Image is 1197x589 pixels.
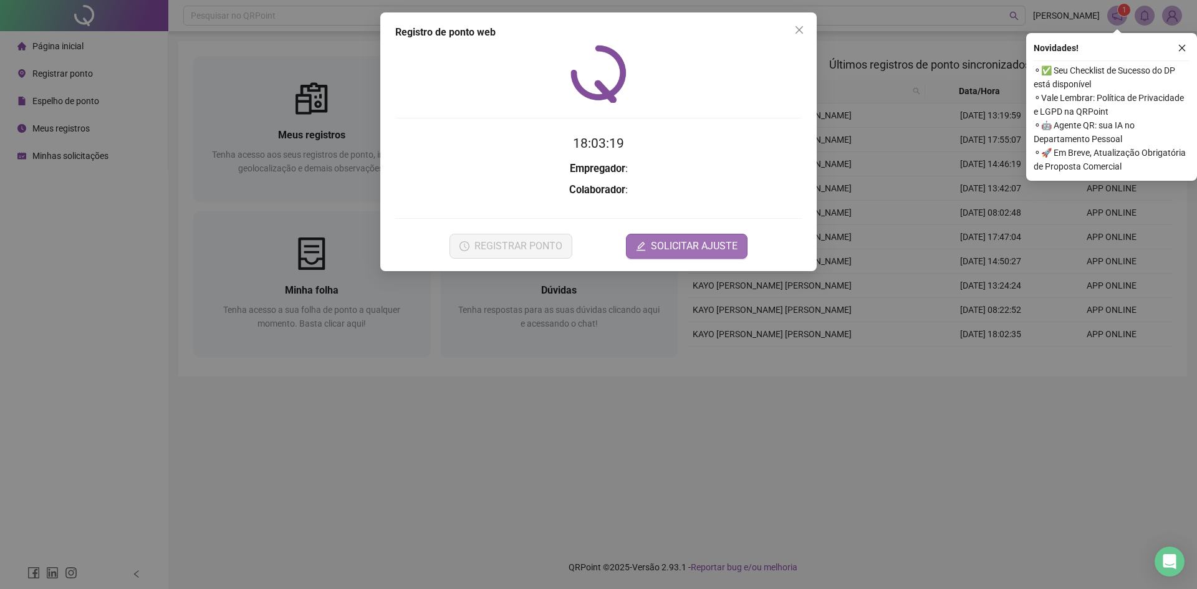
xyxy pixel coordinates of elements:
h3: : [395,182,802,198]
span: close [794,25,804,35]
strong: Empregador [570,163,625,175]
img: QRPoint [570,45,627,103]
span: ⚬ Vale Lembrar: Política de Privacidade e LGPD na QRPoint [1034,91,1190,118]
span: ⚬ ✅ Seu Checklist de Sucesso do DP está disponível [1034,64,1190,91]
div: Registro de ponto web [395,25,802,40]
strong: Colaborador [569,184,625,196]
time: 18:03:19 [573,136,624,151]
span: ⚬ 🚀 Em Breve, Atualização Obrigatória de Proposta Comercial [1034,146,1190,173]
span: Novidades ! [1034,41,1079,55]
span: close [1178,44,1186,52]
h3: : [395,161,802,177]
button: Close [789,20,809,40]
span: SOLICITAR AJUSTE [651,239,738,254]
span: ⚬ 🤖 Agente QR: sua IA no Departamento Pessoal [1034,118,1190,146]
div: Open Intercom Messenger [1155,547,1185,577]
button: editSOLICITAR AJUSTE [626,234,748,259]
button: REGISTRAR PONTO [449,234,572,259]
span: edit [636,241,646,251]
